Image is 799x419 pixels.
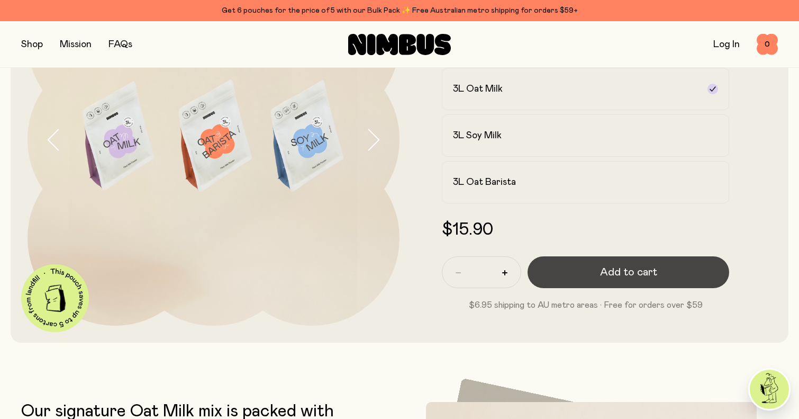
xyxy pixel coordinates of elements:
[528,256,729,288] button: Add to cart
[21,4,778,17] div: Get 6 pouches for the price of 5 with our Bulk Pack ✨ Free Australian metro shipping for orders $59+
[453,176,516,189] h2: 3L Oat Barista
[453,83,503,95] h2: 3L Oat Milk
[750,370,789,409] img: agent
[757,34,778,55] button: 0
[442,221,493,238] span: $15.90
[442,299,729,311] p: $6.95 shipping to AU metro areas · Free for orders over $59
[453,129,502,142] h2: 3L Soy Milk
[600,265,657,280] span: Add to cart
[713,40,740,49] a: Log In
[108,40,132,49] a: FAQs
[60,40,92,49] a: Mission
